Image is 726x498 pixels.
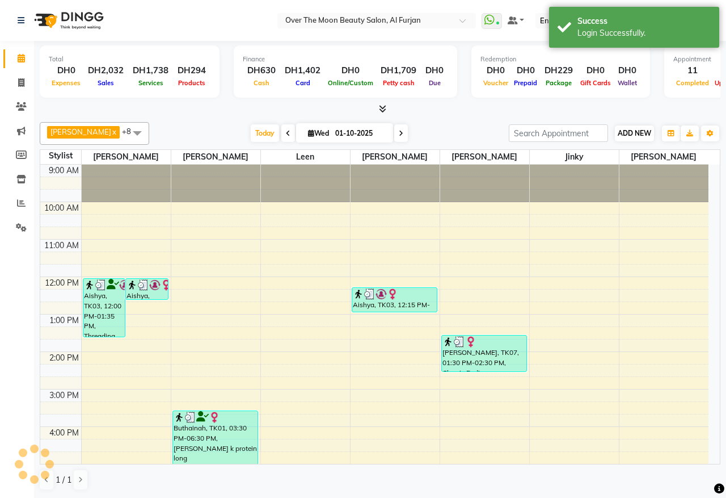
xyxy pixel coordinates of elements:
span: 1 / 1 [56,474,71,486]
span: Online/Custom [325,79,376,87]
div: DH0 [614,64,641,77]
span: Leen [261,150,350,164]
div: DH0 [421,64,448,77]
div: 9:00 AM [47,165,81,177]
div: DH294 [173,64,210,77]
div: DH0 [577,64,614,77]
div: DH0 [511,64,540,77]
span: +8 [122,127,140,136]
span: Products [175,79,208,87]
div: Aishya, TK03, 12:15 PM-12:55 PM, Natural Pedicure (DH72) [352,288,437,312]
span: Package [543,79,575,87]
div: 1:00 PM [47,315,81,327]
div: Stylist [40,150,81,162]
div: DH0 [480,64,511,77]
div: DH229 [540,64,577,77]
div: Redemption [480,55,641,64]
span: Wallet [615,79,640,87]
div: DH2,032 [83,64,128,77]
div: DH630 [243,64,280,77]
span: Petty cash [380,79,417,87]
div: 3:00 PM [47,390,81,401]
div: 11:00 AM [42,240,81,252]
span: [PERSON_NAME] [440,150,529,164]
div: 10:00 AM [42,202,81,214]
span: [PERSON_NAME] [619,150,709,164]
div: Total [49,55,210,64]
div: DH1,738 [128,64,173,77]
input: 2025-10-01 [332,125,389,142]
button: ADD NEW [615,125,654,141]
span: Cash [251,79,272,87]
div: DH0 [49,64,83,77]
span: Wed [305,129,332,137]
div: 4:00 PM [47,427,81,439]
div: Aishya, TK03, 12:00 PM-01:35 PM, Threading Upper Lip,Threading Eyebrow,Hair Trimming [83,279,125,337]
span: Expenses [49,79,83,87]
span: [PERSON_NAME] [82,150,171,164]
div: DH1,709 [376,64,421,77]
div: DH1,402 [280,64,325,77]
div: Aishya, TK10, 12:00 PM-12:35 PM, Roots Color [126,279,168,299]
div: 11 [673,64,712,77]
div: Login Successfully. [577,27,711,39]
div: 2:00 PM [47,352,81,364]
span: Prepaid [511,79,540,87]
div: DH0 [325,64,376,77]
span: [PERSON_NAME] [50,127,111,136]
span: [PERSON_NAME] [351,150,440,164]
span: Voucher [480,79,511,87]
input: Search Appointment [509,124,608,142]
span: Due [426,79,444,87]
span: ADD NEW [618,129,651,137]
img: logo [29,5,107,36]
div: Success [577,15,711,27]
span: Completed [673,79,712,87]
div: 12:00 PM [43,277,81,289]
span: Services [136,79,166,87]
span: Today [251,124,279,142]
span: Jinky [530,150,619,164]
span: Card [293,79,313,87]
span: Gift Cards [577,79,614,87]
a: x [111,127,116,136]
div: Finance [243,55,448,64]
span: [PERSON_NAME] [171,150,260,164]
div: [PERSON_NAME], TK07, 01:30 PM-02:30 PM, Classic Pedicure [442,336,526,371]
span: Sales [95,79,117,87]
